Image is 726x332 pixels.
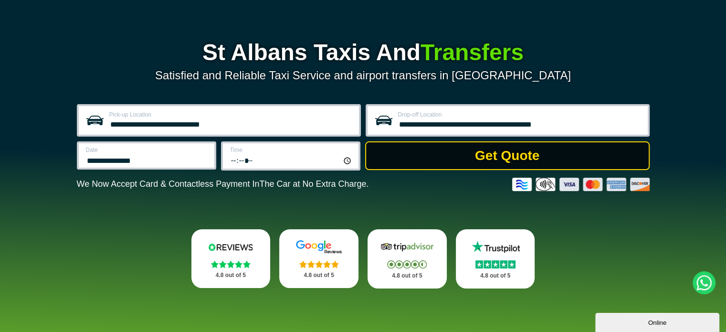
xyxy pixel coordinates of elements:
p: 4.8 out of 5 [202,269,260,281]
h1: St Albans Taxis And [77,41,650,64]
img: Trustpilot [467,240,524,254]
span: The Car at No Extra Charge. [259,179,368,189]
img: Stars [387,260,427,268]
img: Stars [475,260,516,268]
a: Trustpilot Stars 4.8 out of 5 [456,229,535,289]
a: Google Stars 4.8 out of 5 [279,229,358,288]
label: Date [86,147,209,153]
button: Get Quote [365,141,650,170]
label: Drop-off Location [398,112,642,118]
p: 4.8 out of 5 [466,270,525,282]
img: Reviews.io [202,240,259,254]
label: Time [230,147,353,153]
p: Satisfied and Reliable Taxi Service and airport transfers in [GEOGRAPHIC_DATA] [77,69,650,82]
label: Pick-up Location [109,112,353,118]
p: 4.8 out of 5 [290,269,348,281]
span: Transfers [421,40,524,65]
a: Reviews.io Stars 4.8 out of 5 [191,229,271,288]
img: Stars [299,260,339,268]
img: Credit And Debit Cards [512,178,650,191]
a: Tripadvisor Stars 4.8 out of 5 [368,229,447,289]
p: We Now Accept Card & Contactless Payment In [77,179,369,189]
iframe: chat widget [595,311,721,332]
img: Tripadvisor [379,240,436,254]
img: Stars [211,260,251,268]
img: Google [290,240,347,254]
p: 4.8 out of 5 [378,270,436,282]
